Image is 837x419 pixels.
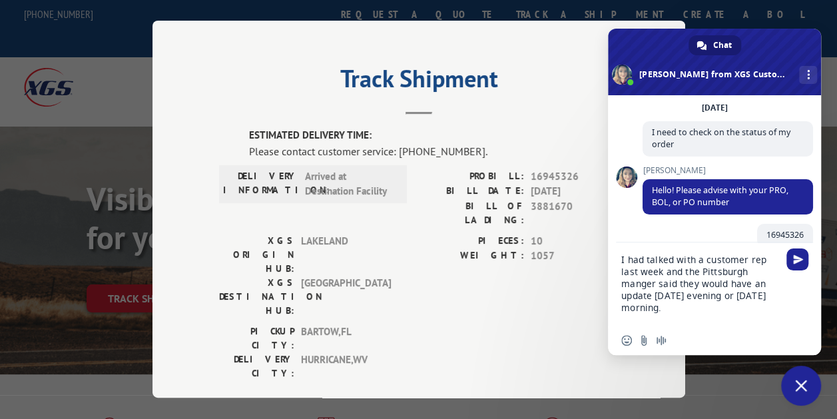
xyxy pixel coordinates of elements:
[702,104,728,112] div: [DATE]
[689,35,741,55] div: Chat
[713,35,732,55] span: Chat
[223,169,298,199] label: DELIVERY INFORMATION:
[781,366,821,406] div: Close chat
[652,127,790,150] span: I need to check on the status of my order
[643,166,813,175] span: [PERSON_NAME]
[305,169,395,199] span: Arrived at Destination Facility
[219,69,619,95] h2: Track Shipment
[531,249,619,264] span: 1057
[301,352,391,380] span: HURRICANE , WV
[249,143,619,159] div: Please contact customer service: [PHONE_NUMBER].
[766,229,804,240] span: 16945326
[639,335,649,346] span: Send a file
[419,199,524,227] label: BILL OF LADING:
[301,276,391,318] span: [GEOGRAPHIC_DATA]
[786,248,808,270] span: Send
[621,254,778,326] textarea: Compose your message...
[249,129,619,144] label: ESTIMATED DELIVERY TIME:
[219,234,294,276] label: XGS ORIGIN HUB:
[301,234,391,276] span: LAKELAND
[652,185,788,208] span: Hello! Please advise with your PRO, BOL, or PO number
[799,66,817,84] div: More channels
[531,234,619,249] span: 10
[621,335,632,346] span: Insert an emoji
[419,169,524,185] label: PROBILL:
[419,185,524,200] label: BILL DATE:
[531,185,619,200] span: [DATE]
[219,276,294,318] label: XGS DESTINATION HUB:
[219,352,294,380] label: DELIVERY CITY:
[531,169,619,185] span: 16945326
[419,234,524,249] label: PIECES:
[531,199,619,227] span: 3881670
[419,249,524,264] label: WEIGHT:
[219,324,294,352] label: PICKUP CITY:
[301,324,391,352] span: BARTOW , FL
[656,335,667,346] span: Audio message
